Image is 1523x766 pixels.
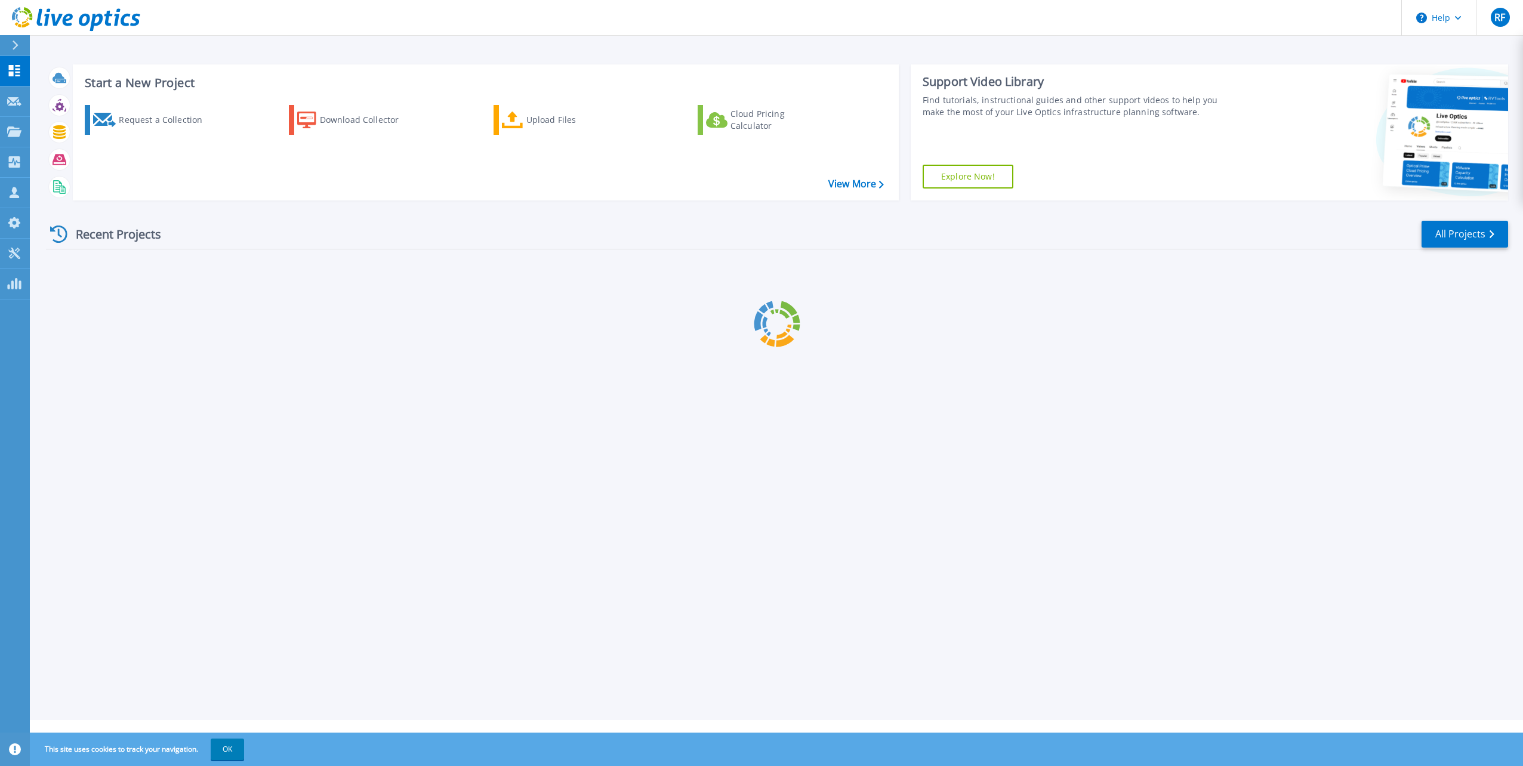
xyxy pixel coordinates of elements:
[923,74,1231,89] div: Support Video Library
[119,108,214,132] div: Request a Collection
[923,94,1231,118] div: Find tutorials, instructional guides and other support videos to help you make the most of your L...
[85,105,218,135] a: Request a Collection
[211,739,244,760] button: OK
[828,178,884,190] a: View More
[698,105,831,135] a: Cloud Pricing Calculator
[730,108,826,132] div: Cloud Pricing Calculator
[1494,13,1505,22] span: RF
[526,108,622,132] div: Upload Files
[33,739,244,760] span: This site uses cookies to track your navigation.
[320,108,415,132] div: Download Collector
[923,165,1013,189] a: Explore Now!
[85,76,883,89] h3: Start a New Project
[494,105,627,135] a: Upload Files
[289,105,422,135] a: Download Collector
[1422,221,1508,248] a: All Projects
[46,220,177,249] div: Recent Projects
